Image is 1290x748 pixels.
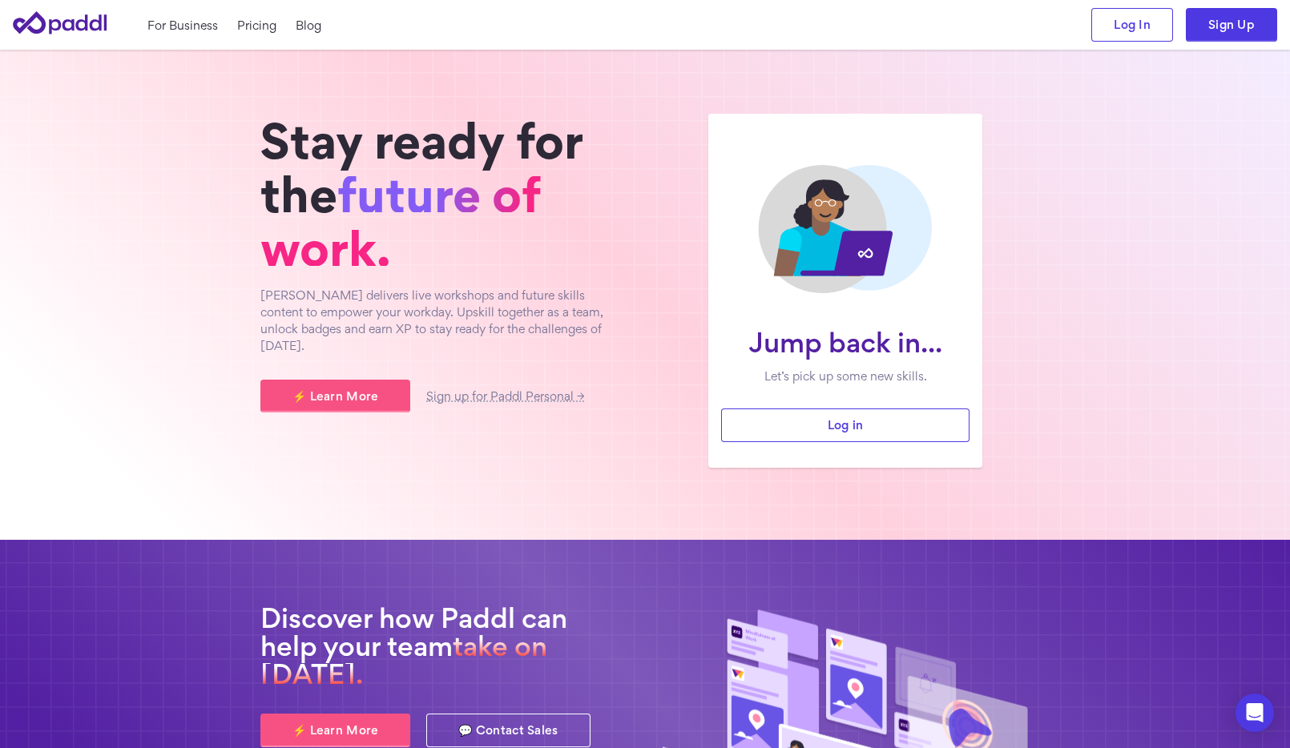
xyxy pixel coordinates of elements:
[260,176,541,266] span: future of work.
[260,604,629,689] h2: Discover how Paddl can help your team
[721,408,970,442] a: Log in
[734,328,957,356] h1: Jump back in...
[260,714,410,747] a: ⚡ Learn More
[260,114,629,275] h1: Stay ready for the
[426,714,590,747] a: 💬 Contact Sales
[1091,8,1173,42] a: Log In
[260,287,629,354] p: [PERSON_NAME] delivers live workshops and future skills content to empower your workday. Upskill ...
[296,17,321,34] a: Blog
[734,368,957,384] p: Let’s pick up some new skills.
[1186,8,1277,42] a: Sign Up
[237,17,276,34] a: Pricing
[260,380,410,413] a: ⚡ Learn More
[1236,694,1274,732] div: Open Intercom Messenger
[426,392,584,402] a: Sign up for Paddl Personal →
[147,17,218,34] a: For Business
